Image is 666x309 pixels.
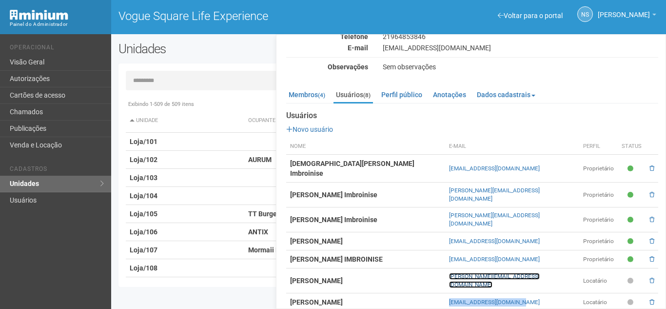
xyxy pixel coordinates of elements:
[498,12,563,20] a: Voltar para o portal
[431,87,469,102] a: Anotações
[290,298,343,306] strong: [PERSON_NAME]
[10,165,104,176] li: Cadastros
[126,100,651,109] div: Exibindo 1-509 de 509 itens
[130,156,157,164] strong: Loja/102
[598,12,656,20] a: [PERSON_NAME]
[10,10,68,20] img: Minium
[333,87,373,103] a: Usuários(8)
[627,165,636,173] span: Ativo
[627,298,636,307] span: Pendente
[627,191,636,199] span: Ativo
[130,264,157,272] strong: Loja/108
[449,187,540,202] a: [PERSON_NAME][EMAIL_ADDRESS][DOMAIN_NAME]
[449,212,540,227] a: [PERSON_NAME][EMAIL_ADDRESS][DOMAIN_NAME]
[290,191,377,199] strong: [PERSON_NAME] Imbroinise
[579,250,618,268] td: Proprietário
[449,238,540,245] a: [EMAIL_ADDRESS][DOMAIN_NAME]
[10,44,104,54] li: Operacional
[130,210,157,218] strong: Loja/105
[118,10,381,22] h1: Vogue Square Life Experience
[279,43,375,52] div: E-mail
[618,139,646,155] th: Status
[248,246,297,254] strong: Mormaii Motors
[130,246,157,254] strong: Loja/107
[118,41,335,56] h2: Unidades
[290,160,414,177] strong: [DEMOGRAPHIC_DATA][PERSON_NAME] Imbroinise
[248,156,272,164] strong: AURUM
[445,139,579,155] th: E-mail
[579,207,618,232] td: Proprietário
[10,20,104,29] div: Painel do Administrador
[286,111,658,120] strong: Usuários
[290,255,383,263] strong: [PERSON_NAME] IMBROINISE
[474,87,538,102] a: Dados cadastrais
[449,273,540,288] a: [PERSON_NAME][EMAIL_ADDRESS][DOMAIN_NAME]
[130,174,157,182] strong: Loja/103
[579,268,618,293] td: Locatário
[375,62,666,71] div: Sem observações
[130,228,157,236] strong: Loja/106
[130,138,157,145] strong: Loja/101
[126,109,245,133] th: Unidade: activate to sort column descending
[130,192,157,200] strong: Loja/104
[244,109,462,133] th: Ocupante: activate to sort column ascending
[248,228,268,236] strong: ANTIX
[579,155,618,183] td: Proprietário
[375,32,666,41] div: 21964853846
[286,87,328,102] a: Membros(4)
[449,256,540,263] a: [EMAIL_ADDRESS][DOMAIN_NAME]
[579,139,618,155] th: Perfil
[286,125,333,133] a: Novo usuário
[290,277,343,285] strong: [PERSON_NAME]
[279,32,375,41] div: Telefone
[318,92,325,99] small: (4)
[248,210,279,218] strong: TT Burger
[577,6,593,22] a: NS
[375,43,666,52] div: [EMAIL_ADDRESS][DOMAIN_NAME]
[290,216,377,224] strong: [PERSON_NAME] Imbroinise
[627,277,636,285] span: Pendente
[627,255,636,264] span: Ativo
[379,87,425,102] a: Perfil público
[449,299,540,306] a: [EMAIL_ADDRESS][DOMAIN_NAME]
[363,92,371,99] small: (8)
[579,232,618,250] td: Proprietário
[598,1,650,19] span: Nicolle Silva
[579,183,618,207] td: Proprietário
[449,165,540,172] a: [EMAIL_ADDRESS][DOMAIN_NAME]
[279,62,375,71] div: Observações
[627,216,636,224] span: Ativo
[290,237,343,245] strong: [PERSON_NAME]
[286,139,445,155] th: Nome
[627,237,636,246] span: Ativo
